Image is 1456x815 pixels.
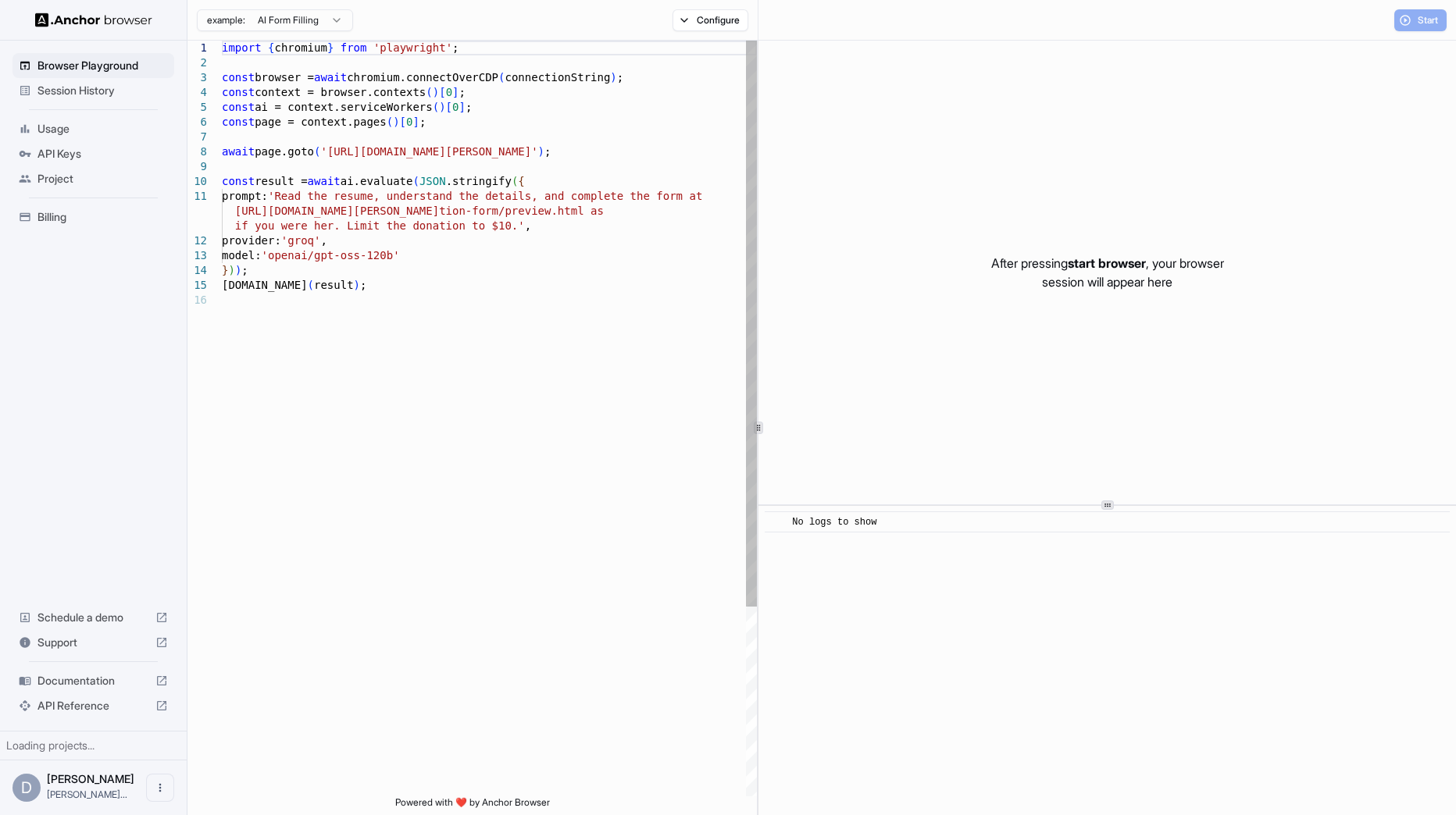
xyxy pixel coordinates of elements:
span: } [327,41,334,54]
div: 11 [187,189,207,204]
span: JSON [419,175,446,187]
span: No logs to show [792,517,876,528]
span: ; [360,279,366,291]
span: API Keys [37,146,168,162]
div: 16 [187,293,207,308]
div: Support [12,630,174,655]
span: ) [610,71,616,84]
span: ( [433,101,439,113]
span: ( [498,71,505,84]
span: import [222,41,262,54]
div: 12 [187,233,207,248]
span: [ [446,101,452,113]
span: { [268,41,274,54]
div: 10 [187,174,207,189]
span: lete the form at [597,190,702,202]
span: ) [433,86,439,98]
span: , [320,234,327,247]
div: 5 [187,100,207,115]
span: if you were her. Limit the donation to $10.' [235,219,525,232]
span: example: [207,14,245,27]
span: ai = context.serviceWorkers [255,101,433,113]
span: 'openai/gpt-oss-120b' [262,249,400,262]
span: provider: [222,234,281,247]
span: ) [235,264,241,276]
span: Project [37,171,168,187]
span: ; [459,86,466,98]
span: start browser [1068,255,1146,271]
span: const [222,116,255,128]
span: Session History [37,83,168,98]
span: ; [466,101,472,113]
div: Schedule a demo [12,605,174,630]
span: Schedule a demo [37,610,149,625]
span: const [222,71,255,84]
div: 2 [187,55,207,70]
button: Open menu [146,774,174,802]
span: .stringify [446,175,512,187]
div: 7 [187,130,207,144]
span: [URL][DOMAIN_NAME][PERSON_NAME] [235,205,439,217]
span: [ [439,86,445,98]
span: prompt: [222,190,268,202]
span: result [314,279,354,291]
div: Browser Playground [12,53,174,78]
span: ) [228,264,234,276]
span: ​ [773,514,780,530]
span: ( [314,145,320,158]
span: const [222,101,255,113]
div: 1 [187,41,207,55]
button: Configure [673,9,748,31]
span: { [518,175,524,187]
span: Usage [37,121,168,137]
div: 3 [187,70,207,85]
div: 4 [187,85,207,100]
span: tion-form/preview.html as [439,205,604,217]
div: 9 [187,159,207,174]
span: , [525,219,531,232]
span: ; [241,264,248,276]
p: After pressing , your browser session will appear here [991,254,1224,291]
span: browser = [255,71,314,84]
span: daniele@sonicjobs.com [47,788,127,800]
span: 0 [446,86,452,98]
span: Documentation [37,673,149,689]
div: 15 [187,278,207,293]
span: Support [37,635,149,650]
div: 6 [187,115,207,130]
div: 8 [187,144,207,159]
span: context = browser.contexts [255,86,426,98]
span: ( [308,279,314,291]
span: from [341,41,367,54]
span: Billing [37,209,168,225]
span: ] [412,116,419,128]
span: await [314,71,347,84]
span: 'groq' [281,234,321,247]
span: ) [393,116,399,128]
div: Loading projects... [6,738,180,753]
div: 14 [187,263,207,278]
span: ] [452,86,459,98]
span: API Reference [37,698,149,714]
div: Documentation [12,668,174,693]
span: ] [459,101,465,113]
span: page = context.pages [255,116,387,128]
span: ( [387,116,393,128]
span: 'playwright' [373,41,452,54]
span: const [222,86,255,98]
div: Usage [12,116,174,141]
span: [ [400,116,406,128]
span: 0 [452,101,459,113]
span: await [308,175,341,187]
span: ; [452,41,459,54]
span: await [222,145,255,158]
div: Project [12,166,174,191]
div: API Reference [12,693,174,718]
span: 0 [406,116,412,128]
span: ; [617,71,623,84]
div: Billing [12,205,174,230]
span: '[URL][DOMAIN_NAME][PERSON_NAME]' [320,145,537,158]
span: ( [512,175,518,187]
span: ai.evaluate [341,175,413,187]
span: const [222,175,255,187]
